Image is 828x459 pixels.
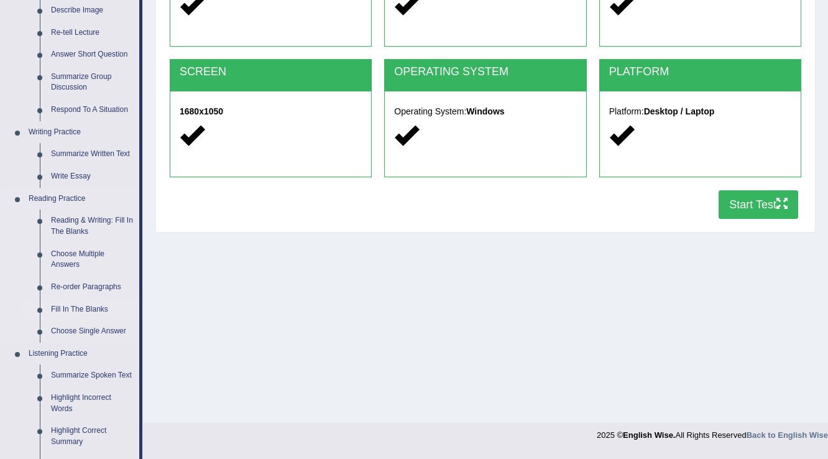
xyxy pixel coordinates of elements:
[394,107,576,116] h5: Operating System:
[45,387,139,420] a: Highlight Incorrect Words
[45,44,139,66] a: Answer Short Question
[609,66,791,78] h2: PLATFORM
[747,430,828,440] a: Back to English Wise
[45,210,139,243] a: Reading & Writing: Fill In The Blanks
[466,106,504,116] strong: Windows
[597,423,828,441] div: 2025 © All Rights Reserved
[45,364,139,387] a: Summarize Spoken Text
[644,106,715,116] strong: Desktop / Laptop
[45,22,139,44] a: Re-tell Lecture
[609,107,791,116] h5: Platform:
[23,121,139,144] a: Writing Practice
[45,320,139,343] a: Choose Single Answer
[45,420,139,453] a: Highlight Correct Summary
[719,190,798,219] button: Start Test
[45,143,139,165] a: Summarize Written Text
[45,165,139,188] a: Write Essay
[23,343,139,365] a: Listening Practice
[394,66,576,78] h2: OPERATING SYSTEM
[180,66,362,78] h2: SCREEN
[180,106,223,116] strong: 1680x1050
[45,243,139,276] a: Choose Multiple Answers
[623,430,675,440] strong: English Wise.
[45,66,139,99] a: Summarize Group Discussion
[45,99,139,121] a: Respond To A Situation
[45,276,139,299] a: Re-order Paragraphs
[45,299,139,321] a: Fill In The Blanks
[23,188,139,210] a: Reading Practice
